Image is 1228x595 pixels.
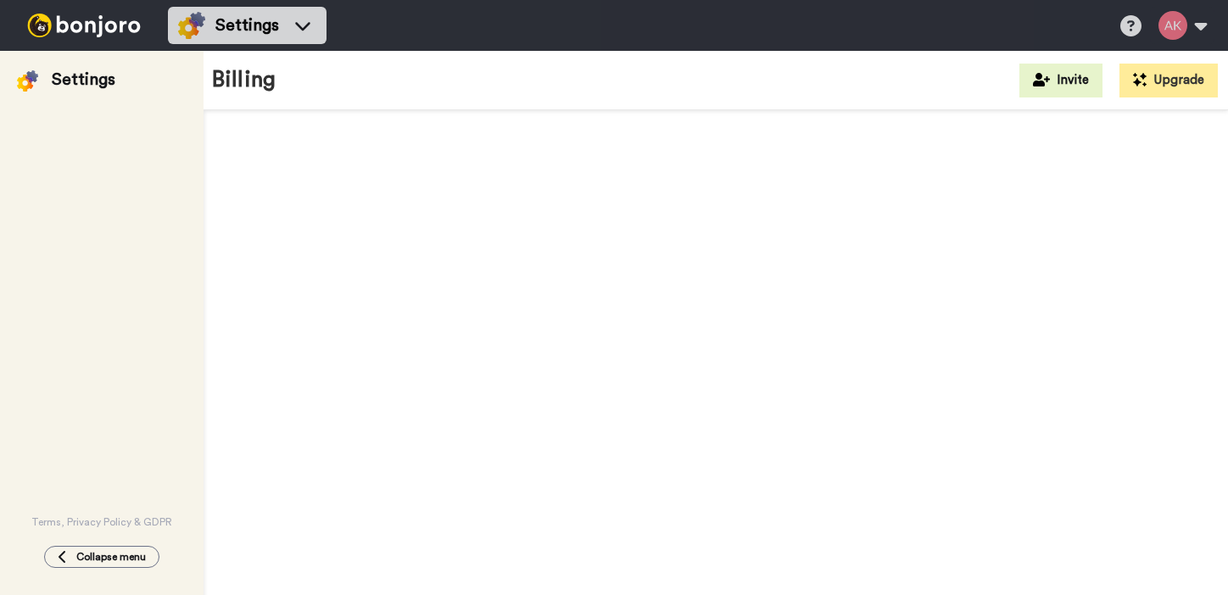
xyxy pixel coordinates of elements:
[212,68,276,92] h1: Billing
[20,14,148,37] img: bj-logo-header-white.svg
[44,546,159,568] button: Collapse menu
[76,550,146,564] span: Collapse menu
[17,70,38,92] img: settings-colored.svg
[1019,64,1102,97] button: Invite
[215,14,279,37] span: Settings
[52,68,115,92] div: Settings
[178,12,205,39] img: settings-colored.svg
[1119,64,1218,97] button: Upgrade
